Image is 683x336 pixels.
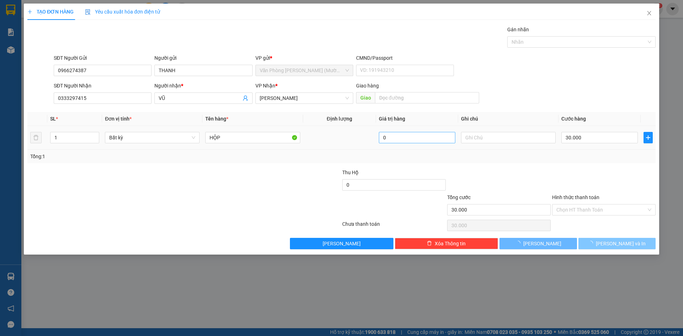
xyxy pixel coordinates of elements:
[30,153,264,160] div: Tổng: 1
[461,132,556,143] input: Ghi Chú
[375,92,479,103] input: Dọc đường
[523,240,561,247] span: [PERSON_NAME]
[379,132,455,143] input: 0
[507,27,529,32] label: Gán nhãn
[644,135,652,140] span: plus
[9,9,44,44] img: logo.jpg
[81,34,119,43] li: (c) 2017
[30,132,42,143] button: delete
[54,82,152,90] div: SĐT Người Nhận
[639,4,659,23] button: Close
[58,10,80,56] b: BIÊN NHẬN GỬI HÀNG
[154,54,252,62] div: Người gửi
[515,241,523,246] span: loading
[578,238,656,249] button: [PERSON_NAME] và In
[105,116,132,122] span: Đơn vị tính
[54,54,152,62] div: SĐT Người Gửi
[154,82,252,90] div: Người nhận
[447,194,471,200] span: Tổng cước
[205,132,300,143] input: VD: Bàn, Ghế
[561,116,586,122] span: Cước hàng
[85,9,91,15] img: icon
[356,54,454,62] div: CMND/Passport
[499,238,577,249] button: [PERSON_NAME]
[255,54,353,62] div: VP gửi
[356,83,379,89] span: Giao hàng
[260,65,349,76] span: Văn Phòng Trần Phú (Mường Thanh)
[255,83,275,89] span: VP Nhận
[356,92,375,103] span: Giao
[50,116,56,122] span: SL
[379,116,405,122] span: Giá trị hàng
[342,170,359,175] span: Thu Hộ
[646,10,652,16] span: close
[588,241,596,246] span: loading
[205,116,228,122] span: Tên hàng
[327,116,352,122] span: Định lượng
[243,95,248,101] span: user-add
[395,238,498,249] button: deleteXóa Thông tin
[323,240,361,247] span: [PERSON_NAME]
[260,93,349,103] span: Phạm Ngũ Lão
[27,9,32,14] span: plus
[85,9,160,15] span: Yêu cầu xuất hóa đơn điện tử
[427,241,432,246] span: delete
[341,220,446,233] div: Chưa thanh toán
[552,194,599,200] label: Hình thức thanh toán
[27,9,74,15] span: TẠO ĐƠN HÀNG
[109,132,195,143] span: Bất kỳ
[596,240,646,247] span: [PERSON_NAME] và In
[81,27,119,33] b: [DOMAIN_NAME]
[290,238,393,249] button: [PERSON_NAME]
[644,132,653,143] button: plus
[435,240,466,247] span: Xóa Thông tin
[458,112,558,126] th: Ghi chú
[99,9,116,26] img: logo.jpg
